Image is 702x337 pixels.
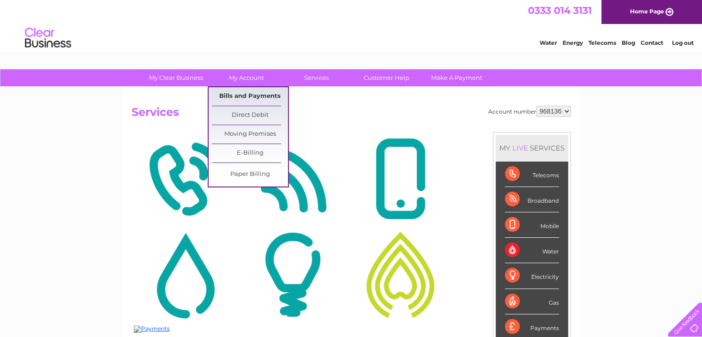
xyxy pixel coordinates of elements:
a: Log out [672,39,693,46]
a: Services [278,69,354,86]
a: My Account [208,69,284,86]
img: Mobile [349,134,452,224]
div: Account number [488,106,571,117]
img: Telecoms [134,134,237,224]
img: Payments [134,325,170,333]
a: Energy [563,39,583,46]
a: 0333 014 3131 [528,5,592,16]
div: Clear Business is a trading name of Verastar Limited (registered in [GEOGRAPHIC_DATA] No. 3667643... [2,5,438,45]
img: logo.png [24,24,72,52]
div: Gas [505,289,559,314]
a: Water [540,39,557,46]
div: LIVE [510,144,530,152]
a: Blog [622,39,635,46]
img: Water [134,230,237,319]
div: Mobile [505,212,559,238]
a: Telecoms [588,39,616,46]
div: Telecoms [505,162,559,187]
img: Gas [349,230,452,319]
div: Water [505,238,559,263]
a: E-Billing [212,144,288,162]
img: Broadband [241,134,344,224]
a: Contact [641,39,663,46]
h2: Services [132,106,571,123]
a: My Clear Business [138,69,214,86]
a: Direct Debit [212,106,288,125]
div: MY SERVICES [496,135,568,161]
a: Moving Premises [212,125,288,144]
a: Bills and Payments [212,87,288,106]
div: Broadband [505,187,559,212]
a: Customer Help [348,69,425,86]
div: Electricity [505,263,559,289]
a: Paper Billing [212,165,288,184]
a: Make A Payment [419,69,495,86]
img: Electricity [241,230,344,319]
